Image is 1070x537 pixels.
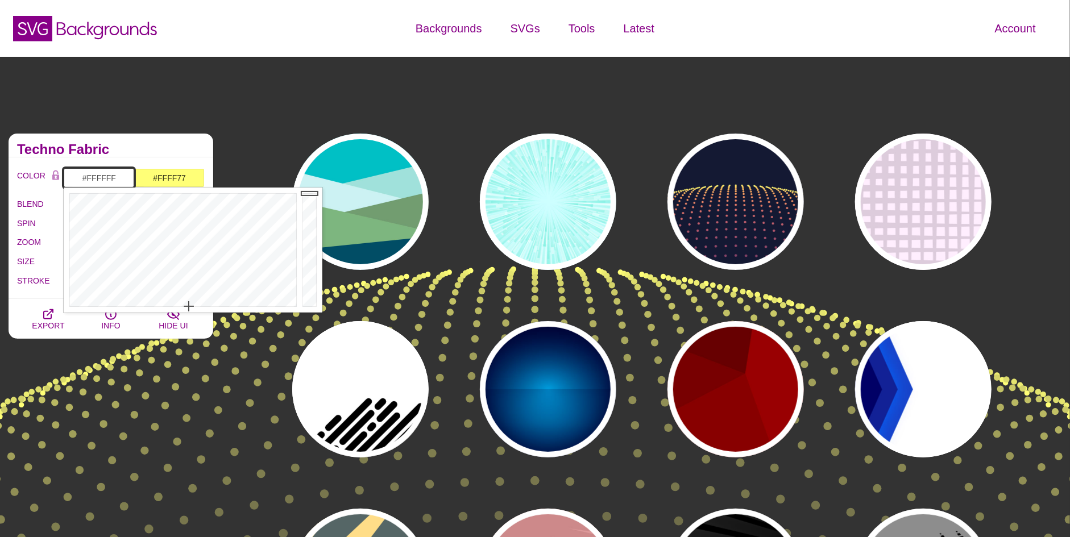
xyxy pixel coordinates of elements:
[17,216,64,231] label: SPIN
[554,11,609,45] a: Tools
[480,134,616,270] button: White and sky blue lines flying out of center
[17,273,64,288] label: STROKE
[17,254,64,269] label: SIZE
[17,145,205,154] h2: Techno Fabric
[17,197,64,211] label: BLEND
[17,235,64,249] label: ZOOM
[292,321,429,457] button: a group of rounded lines at 45 degree angle
[480,321,616,457] button: blue spotlight effect background
[292,134,429,270] button: abstract landscape with sky mountains and water
[401,11,496,45] a: Backgrounds
[32,321,64,330] span: EXPORT
[80,299,142,339] button: INFO
[855,134,992,270] button: pink intersecting uneven lines
[101,321,120,330] span: INFO
[17,168,47,188] label: COLOR
[667,321,804,457] button: various shades of red shapes all meeting at a central point
[142,299,205,339] button: HIDE UI
[855,321,992,457] button: overlapped blue triangles point to center from left edge
[159,321,188,330] span: HIDE UI
[17,299,80,339] button: EXPORT
[981,11,1050,45] a: Account
[609,11,669,45] a: Latest
[47,168,64,184] button: Color Lock
[667,134,804,270] button: electric dots form curvature
[496,11,554,45] a: SVGs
